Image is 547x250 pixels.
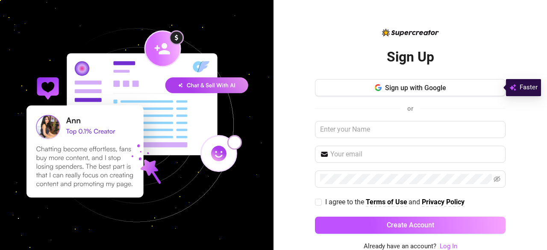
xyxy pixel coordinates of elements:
h2: Sign Up [387,48,434,66]
button: Sign up with Google [315,79,506,96]
strong: Terms of Use [366,198,407,206]
span: I agree to the [325,198,366,206]
img: svg%3e [509,82,516,93]
span: and [409,198,422,206]
a: Privacy Policy [422,198,465,207]
button: Create Account [315,217,506,234]
span: or [407,105,413,112]
strong: Privacy Policy [422,198,465,206]
span: Create Account [387,221,434,229]
a: Terms of Use [366,198,407,207]
span: Faster [520,82,538,93]
input: Your email [330,149,500,159]
span: Sign up with Google [385,84,446,92]
input: Enter your Name [315,121,506,138]
a: Log In [440,242,457,250]
img: logo-BBDzfeDw.svg [382,29,439,36]
span: eye-invisible [494,176,500,182]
